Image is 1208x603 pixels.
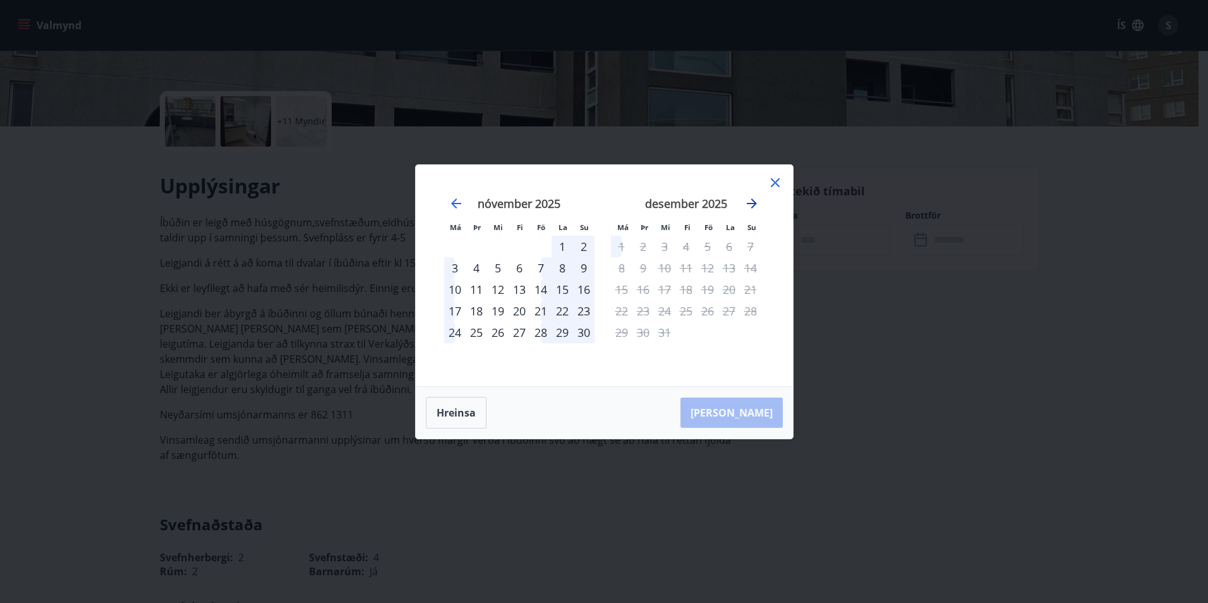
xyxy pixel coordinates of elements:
div: 2 [573,236,595,257]
td: laugardagur, 29. nóvember 2025 [552,322,573,343]
td: Not available. fimmtudagur, 4. desember 2025 [675,236,697,257]
td: miðvikudagur, 12. nóvember 2025 [487,279,509,300]
td: laugardagur, 22. nóvember 2025 [552,300,573,322]
small: Þr [641,222,648,232]
td: föstudagur, 21. nóvember 2025 [530,300,552,322]
td: Not available. sunnudagur, 28. desember 2025 [740,300,761,322]
td: Not available. þriðjudagur, 2. desember 2025 [632,236,654,257]
td: Not available. mánudagur, 1. desember 2025 [611,236,632,257]
small: Þr [473,222,481,232]
div: 25 [466,322,487,343]
small: Fö [704,222,713,232]
td: Not available. miðvikudagur, 10. desember 2025 [654,257,675,279]
div: 28 [530,322,552,343]
td: mánudagur, 17. nóvember 2025 [444,300,466,322]
td: Not available. miðvikudagur, 17. desember 2025 [654,279,675,300]
div: 18 [466,300,487,322]
div: 26 [487,322,509,343]
td: fimmtudagur, 20. nóvember 2025 [509,300,530,322]
td: laugardagur, 15. nóvember 2025 [552,279,573,300]
td: fimmtudagur, 13. nóvember 2025 [509,279,530,300]
div: 12 [487,279,509,300]
div: 29 [552,322,573,343]
small: Mi [661,222,670,232]
div: 1 [552,236,573,257]
td: Not available. sunnudagur, 7. desember 2025 [740,236,761,257]
div: 13 [509,279,530,300]
td: þriðjudagur, 25. nóvember 2025 [466,322,487,343]
td: föstudagur, 28. nóvember 2025 [530,322,552,343]
div: 22 [552,300,573,322]
small: Mi [493,222,503,232]
div: 24 [444,322,466,343]
div: Move backward to switch to the previous month. [449,196,464,211]
td: laugardagur, 1. nóvember 2025 [552,236,573,257]
strong: desember 2025 [645,196,727,211]
td: Not available. laugardagur, 13. desember 2025 [718,257,740,279]
small: Fi [517,222,523,232]
td: Not available. sunnudagur, 21. desember 2025 [740,279,761,300]
div: 23 [573,300,595,322]
td: laugardagur, 8. nóvember 2025 [552,257,573,279]
td: Not available. fimmtudagur, 11. desember 2025 [675,257,697,279]
td: þriðjudagur, 11. nóvember 2025 [466,279,487,300]
div: 15 [552,279,573,300]
td: Not available. mánudagur, 15. desember 2025 [611,279,632,300]
td: sunnudagur, 30. nóvember 2025 [573,322,595,343]
td: sunnudagur, 2. nóvember 2025 [573,236,595,257]
td: miðvikudagur, 26. nóvember 2025 [487,322,509,343]
div: 20 [509,300,530,322]
div: 16 [573,279,595,300]
td: sunnudagur, 23. nóvember 2025 [573,300,595,322]
small: La [726,222,735,232]
div: Move forward to switch to the next month. [744,196,759,211]
td: Not available. mánudagur, 22. desember 2025 [611,300,632,322]
td: Not available. föstudagur, 12. desember 2025 [697,257,718,279]
td: þriðjudagur, 18. nóvember 2025 [466,300,487,322]
td: Not available. þriðjudagur, 30. desember 2025 [632,322,654,343]
strong: nóvember 2025 [478,196,560,211]
td: Not available. þriðjudagur, 16. desember 2025 [632,279,654,300]
div: 21 [530,300,552,322]
div: 10 [444,279,466,300]
td: mánudagur, 24. nóvember 2025 [444,322,466,343]
small: Fi [684,222,691,232]
small: Fö [537,222,545,232]
div: 14 [530,279,552,300]
td: Not available. fimmtudagur, 18. desember 2025 [675,279,697,300]
td: Not available. miðvikudagur, 31. desember 2025 [654,322,675,343]
div: 19 [487,300,509,322]
div: Calendar [431,180,778,371]
td: Not available. fimmtudagur, 25. desember 2025 [675,300,697,322]
small: Su [747,222,756,232]
div: 9 [573,257,595,279]
div: 5 [487,257,509,279]
td: Not available. föstudagur, 19. desember 2025 [697,279,718,300]
td: sunnudagur, 9. nóvember 2025 [573,257,595,279]
td: mánudagur, 10. nóvember 2025 [444,279,466,300]
td: Not available. mánudagur, 8. desember 2025 [611,257,632,279]
div: Aðeins útritun í boði [611,236,632,257]
td: Not available. föstudagur, 26. desember 2025 [697,300,718,322]
td: föstudagur, 14. nóvember 2025 [530,279,552,300]
small: Má [617,222,629,232]
td: Not available. þriðjudagur, 9. desember 2025 [632,257,654,279]
td: miðvikudagur, 5. nóvember 2025 [487,257,509,279]
td: miðvikudagur, 19. nóvember 2025 [487,300,509,322]
td: Not available. föstudagur, 5. desember 2025 [697,236,718,257]
td: sunnudagur, 16. nóvember 2025 [573,279,595,300]
td: föstudagur, 7. nóvember 2025 [530,257,552,279]
div: 30 [573,322,595,343]
td: Not available. miðvikudagur, 3. desember 2025 [654,236,675,257]
td: mánudagur, 3. nóvember 2025 [444,257,466,279]
td: Not available. laugardagur, 27. desember 2025 [718,300,740,322]
div: 27 [509,322,530,343]
td: Not available. laugardagur, 20. desember 2025 [718,279,740,300]
td: fimmtudagur, 27. nóvember 2025 [509,322,530,343]
td: Not available. þriðjudagur, 23. desember 2025 [632,300,654,322]
div: 6 [509,257,530,279]
td: Not available. sunnudagur, 14. desember 2025 [740,257,761,279]
div: 3 [444,257,466,279]
td: Not available. miðvikudagur, 24. desember 2025 [654,300,675,322]
div: 17 [444,300,466,322]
